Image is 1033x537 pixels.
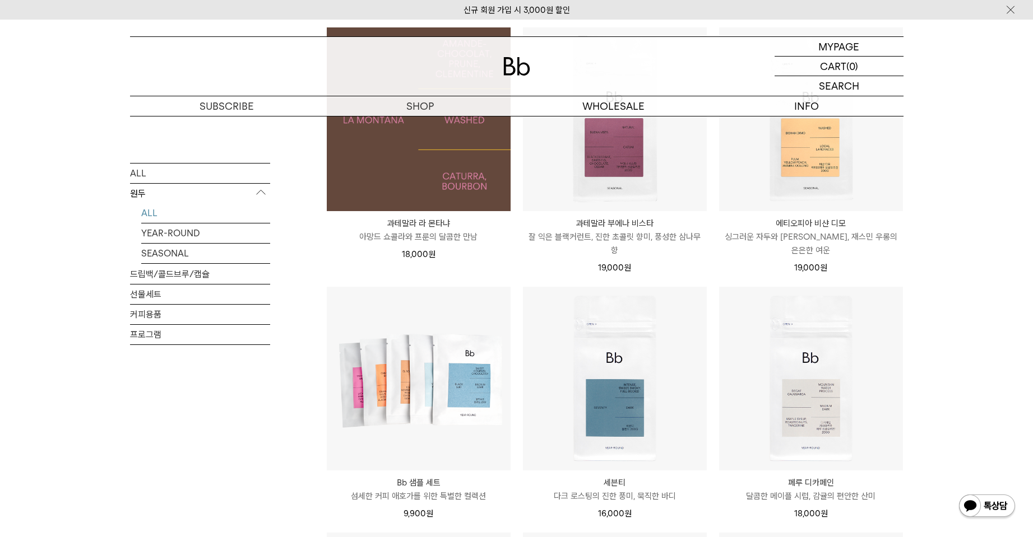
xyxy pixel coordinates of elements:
[426,508,433,519] span: 원
[130,284,270,303] a: 선물세트
[327,217,511,244] a: 과테말라 라 몬타냐 아망드 쇼콜라와 프룬의 달콤한 만남
[523,476,707,503] a: 세븐티 다크 로스팅의 진한 풍미, 묵직한 바디
[517,96,710,116] p: WHOLESALE
[523,230,707,257] p: 잘 익은 블랙커런트, 진한 초콜릿 향미, 풍성한 삼나무 향
[141,203,270,222] a: ALL
[958,493,1016,520] img: 카카오톡 채널 1:1 채팅 버튼
[719,217,903,257] a: 에티오피아 비샨 디모 싱그러운 자두와 [PERSON_NAME], 재스민 우롱의 은은한 여운
[130,264,270,283] a: 드립백/콜드브루/캡슐
[820,57,846,76] p: CART
[523,27,707,211] img: 과테말라 부에나 비스타
[327,476,511,503] a: Bb 샘플 세트 섬세한 커피 애호가를 위한 특별한 컬렉션
[523,217,707,230] p: 과테말라 부에나 비스타
[710,96,904,116] p: INFO
[819,76,859,96] p: SEARCH
[130,163,270,183] a: ALL
[327,489,511,503] p: 섬세한 커피 애호가를 위한 특별한 컬렉션
[719,230,903,257] p: 싱그러운 자두와 [PERSON_NAME], 재스민 우롱의 은은한 여운
[794,263,827,273] span: 19,000
[327,287,511,470] img: Bb 샘플 세트
[598,263,631,273] span: 19,000
[523,489,707,503] p: 다크 로스팅의 진한 풍미, 묵직한 바디
[794,508,828,519] span: 18,000
[130,183,270,203] p: 원두
[404,508,433,519] span: 9,900
[820,263,827,273] span: 원
[719,476,903,503] a: 페루 디카페인 달콤한 메이플 시럽, 감귤의 편안한 산미
[327,476,511,489] p: Bb 샘플 세트
[719,287,903,470] img: 페루 디카페인
[327,217,511,230] p: 과테말라 라 몬타냐
[719,476,903,489] p: 페루 디카페인
[428,249,436,259] span: 원
[130,324,270,344] a: 프로그램
[327,27,511,211] img: 1000000483_add2_049.png
[818,37,859,56] p: MYPAGE
[624,263,631,273] span: 원
[327,27,511,211] a: 과테말라 라 몬타냐
[327,230,511,244] p: 아망드 쇼콜라와 프룬의 달콤한 만남
[523,476,707,489] p: 세븐티
[624,508,632,519] span: 원
[464,5,570,15] a: 신규 회원 가입 시 3,000원 할인
[719,27,903,211] img: 에티오피아 비샨 디모
[402,249,436,259] span: 18,000
[323,96,517,116] a: SHOP
[523,217,707,257] a: 과테말라 부에나 비스타 잘 익은 블랙커런트, 진한 초콜릿 향미, 풍성한 삼나무 향
[141,223,270,242] a: YEAR-ROUND
[503,57,530,76] img: 로고
[130,304,270,324] a: 커피용품
[523,287,707,470] img: 세븐티
[775,37,904,57] a: MYPAGE
[598,508,632,519] span: 16,000
[141,243,270,263] a: SEASONAL
[719,489,903,503] p: 달콤한 메이플 시럽, 감귤의 편안한 산미
[130,96,323,116] a: SUBSCRIBE
[821,508,828,519] span: 원
[846,57,858,76] p: (0)
[719,217,903,230] p: 에티오피아 비샨 디모
[775,57,904,76] a: CART (0)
